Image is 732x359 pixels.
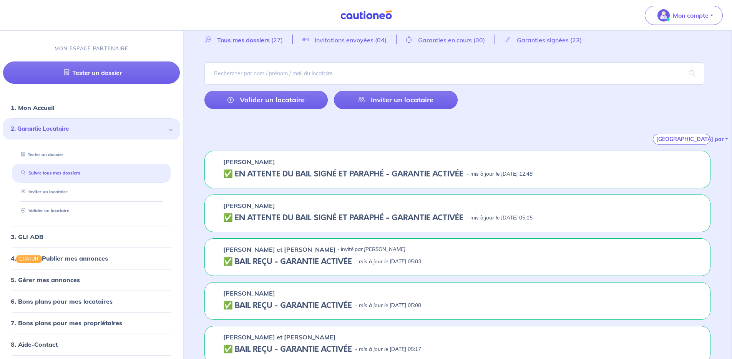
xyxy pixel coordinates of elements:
a: 4.GRATUITPublier mes annonces [11,254,108,262]
a: Tester un dossier [18,152,63,157]
p: - mis à jour le [DATE] 05:03 [355,258,421,266]
a: Inviter un locataire [18,189,68,195]
p: - mis à jour le [DATE] 12:48 [466,170,533,178]
p: Mon compte [673,11,709,20]
span: 2. Garantie Locataire [11,125,166,134]
a: Valider un locataire [18,208,69,213]
div: Inviter un locataire [12,186,171,199]
div: 8. Aide-Contact [3,337,180,352]
span: Garanties signées [517,36,569,44]
span: Garanties en cours [418,36,472,44]
input: Rechercher par nom / prénom / mail du locataire [204,62,704,85]
p: [PERSON_NAME] et [PERSON_NAME] [223,245,336,254]
p: - mis à jour le [DATE] 05:17 [355,346,421,353]
div: 1. Mon Accueil [3,100,180,116]
p: [PERSON_NAME] [223,289,275,298]
div: Suivre tous mes dossiers [12,167,171,180]
div: 4.GRATUITPublier mes annonces [3,251,180,266]
div: state: CONTRACT-VALIDATED, Context: NOT-LESSOR,IS-GL-CAUTION [223,301,692,310]
span: Tous mes dossiers [217,36,270,44]
a: Suivre tous mes dossiers [18,171,80,176]
a: Tous mes dossiers(27) [204,36,292,43]
span: search [680,63,704,84]
a: Garanties signées(23) [495,36,591,43]
div: state: CONTRACT-SIGNED, Context: NOT-LESSOR,IS-GL-CAUTION [223,170,692,179]
p: MON ESPACE PARTENAIRE [55,45,129,52]
span: Invitations envoyées [315,36,373,44]
a: Valider un locataire [204,91,328,109]
span: (00) [473,36,485,44]
a: 5. Gérer mes annonces [11,276,80,284]
p: - mis à jour le [DATE] 05:15 [466,214,533,222]
h5: ✅ BAIL REÇU - GARANTIE ACTIVÉE [223,345,352,354]
a: Tester un dossier [3,62,180,84]
div: state: CONTRACT-VALIDATED, Context: NOT-LESSOR,IN-MANAGEMENT [223,257,692,266]
h5: ✅️️️ EN ATTENTE DU BAIL SIGNÉ ET PARAPHÉ - GARANTIE ACTIVÉE [223,213,463,223]
div: state: CONTRACT-VALIDATED, Context: NOT-LESSOR,IN-MANAGEMENT [223,345,692,354]
a: Garanties en cours(00) [397,36,495,43]
a: 8. Aide-Contact [11,341,58,348]
img: illu_account_valid_menu.svg [657,9,670,22]
div: Tester un dossier [12,148,171,161]
a: Inviter un locataire [334,91,457,109]
a: 7. Bons plans pour mes propriétaires [11,319,122,327]
div: 2. Garantie Locataire [3,119,180,140]
span: (04) [375,36,387,44]
a: Invitations envoyées(04) [293,36,396,43]
button: illu_account_valid_menu.svgMon compte [645,6,723,25]
div: Valider un locataire [12,204,171,217]
div: 7. Bons plans pour mes propriétaires [3,315,180,331]
h5: ✅ BAIL REÇU - GARANTIE ACTIVÉE [223,257,352,266]
h5: ✅️️️ EN ATTENTE DU BAIL SIGNÉ ET PARAPHÉ - GARANTIE ACTIVÉE [223,170,463,179]
div: 5. Gérer mes annonces [3,272,180,288]
img: Cautioneo [337,10,395,20]
a: 3. GLI ADB [11,233,43,241]
div: 6. Bons plans pour mes locataires [3,294,180,309]
button: [GEOGRAPHIC_DATA] par [653,134,710,145]
a: 1. Mon Accueil [11,104,54,112]
a: 6. Bons plans pour mes locataires [11,298,113,305]
span: (23) [570,36,582,44]
p: - mis à jour le [DATE] 05:00 [355,302,421,309]
div: state: CONTRACT-SIGNED, Context: NOT-LESSOR,IS-GL-CAUTION [223,213,692,223]
span: (27) [271,36,283,44]
p: [PERSON_NAME] [223,201,275,210]
h5: ✅ BAIL REÇU - GARANTIE ACTIVÉE [223,301,352,310]
p: [PERSON_NAME] et [PERSON_NAME] [223,332,336,342]
p: [PERSON_NAME] [223,157,275,166]
div: 3. GLI ADB [3,229,180,244]
p: - invité par [PERSON_NAME] [337,246,405,253]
